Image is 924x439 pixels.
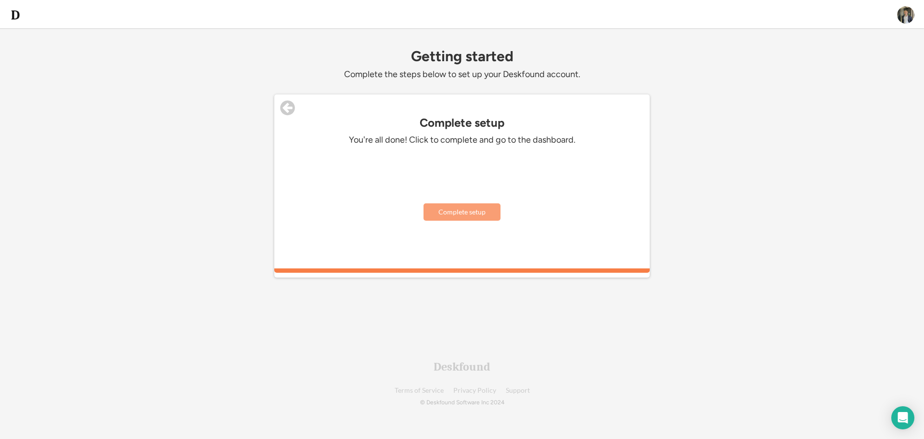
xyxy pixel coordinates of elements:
[274,69,650,80] div: Complete the steps below to set up your Deskfound account.
[274,116,650,130] div: Complete setup
[506,387,530,394] a: Support
[434,361,490,372] div: Deskfound
[891,406,914,429] div: Open Intercom Messenger
[274,48,650,64] div: Getting started
[423,203,500,221] button: Complete setup
[276,268,648,273] div: 100%
[897,6,914,24] img: ALV-UjXI83-rPEtwgsb69DUlwrXjczTsifJCLc_LqLKCRNfhKs7geY_qO6owlQs6mf8aCtyKbf_xFIOoxPIpjKgtrL3rQ7qfN...
[453,387,496,394] a: Privacy Policy
[395,387,444,394] a: Terms of Service
[318,134,606,146] div: You're all done! Click to complete and go to the dashboard.
[10,9,21,21] img: d-whitebg.png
